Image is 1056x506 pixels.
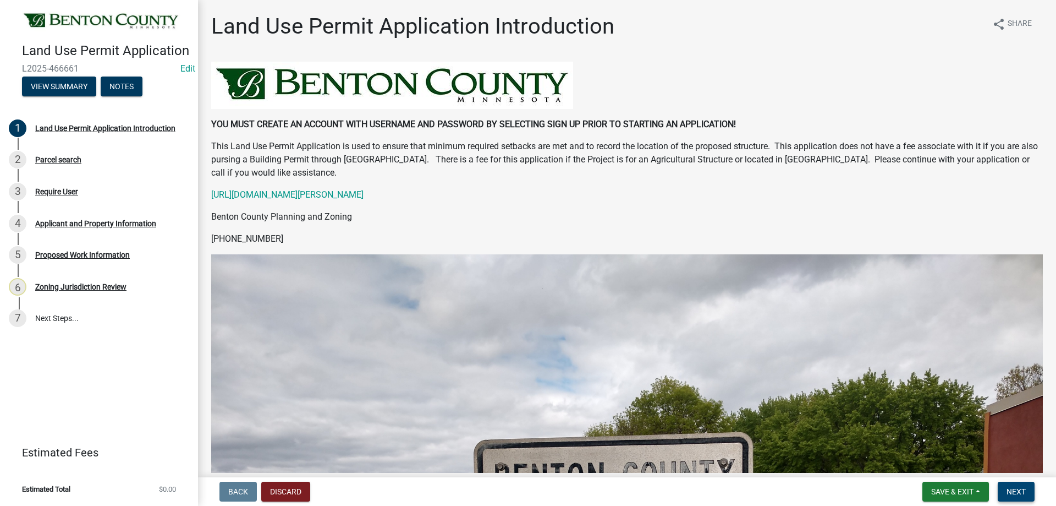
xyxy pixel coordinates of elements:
[9,151,26,168] div: 2
[211,232,1043,246] p: [PHONE_NUMBER]
[35,188,78,195] div: Require User
[211,189,364,200] a: [URL][DOMAIN_NAME][PERSON_NAME]
[101,83,142,91] wm-modal-confirm: Notes
[9,246,26,264] div: 5
[22,83,96,91] wm-modal-confirm: Summary
[211,210,1043,224] p: Benton County Planning and Zoning
[931,487,974,496] span: Save & Exit
[922,482,989,502] button: Save & Exit
[35,124,175,132] div: Land Use Permit Application Introduction
[180,63,195,74] a: Edit
[211,140,1043,179] p: This Land Use Permit Application is used to ensure that minimum required setbacks are met and to ...
[159,486,176,493] span: $0.00
[9,119,26,137] div: 1
[180,63,195,74] wm-modal-confirm: Edit Application Number
[9,278,26,296] div: 6
[35,220,156,227] div: Applicant and Property Information
[261,482,310,502] button: Discard
[22,486,70,493] span: Estimated Total
[228,487,248,496] span: Back
[22,63,176,74] span: L2025-466661
[9,183,26,200] div: 3
[9,442,180,464] a: Estimated Fees
[35,156,81,164] div: Parcel search
[22,12,180,31] img: Benton County, Minnesota
[9,309,26,327] div: 7
[211,119,736,129] strong: YOU MUST CREATE AN ACCOUNT WITH USERNAME AND PASSWORD BY SELECTING SIGN UP PRIOR TO STARTING AN A...
[101,77,142,96] button: Notes
[1008,18,1032,31] span: Share
[211,62,573,109] img: BENTON_HEADER_6a8b96a6-b3ba-419c-b71a-ca67a580911a.jfif
[983,13,1041,35] button: shareShare
[992,18,1005,31] i: share
[22,77,96,96] button: View Summary
[22,43,189,59] h4: Land Use Permit Application
[998,482,1035,502] button: Next
[219,482,257,502] button: Back
[35,251,130,259] div: Proposed Work Information
[1007,487,1026,496] span: Next
[9,215,26,232] div: 4
[35,283,127,291] div: Zoning Jurisdiction Review
[211,13,614,40] h1: Land Use Permit Application Introduction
